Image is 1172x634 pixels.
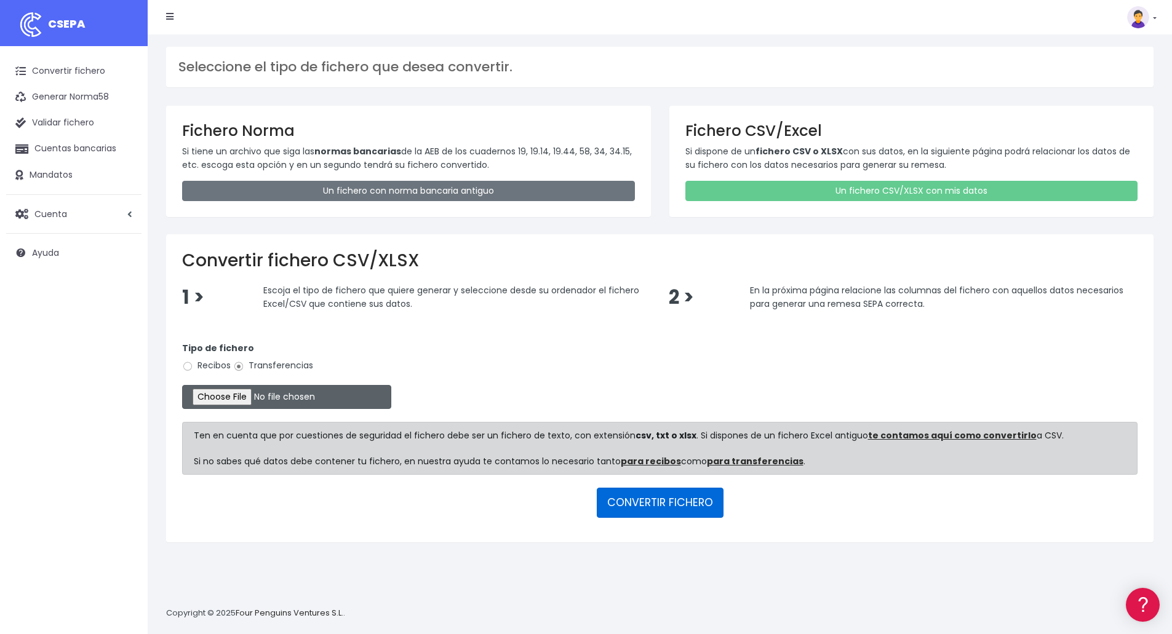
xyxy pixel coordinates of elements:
a: Formatos [12,156,234,175]
h3: Fichero CSV/Excel [685,122,1138,140]
a: para recibos [621,455,681,467]
a: Un fichero CSV/XLSX con mis datos [685,181,1138,201]
div: Facturación [12,244,234,256]
a: Información general [12,105,234,124]
label: Transferencias [233,359,313,372]
span: Escoja el tipo de fichero que quiere generar y seleccione desde su ordenador el fichero Excel/CSV... [263,284,639,310]
a: Mandatos [6,162,142,188]
a: Perfiles de empresas [12,213,234,232]
h3: Seleccione el tipo de fichero que desea convertir. [178,59,1141,75]
p: Copyright © 2025 . [166,607,345,620]
h3: Fichero Norma [182,122,635,140]
a: te contamos aquí como convertirlo [868,429,1037,442]
a: Ayuda [6,240,142,266]
a: Four Penguins Ventures S.L. [236,607,343,619]
strong: csv, txt o xlsx [636,429,696,442]
label: Recibos [182,359,231,372]
img: logo [15,9,46,40]
span: 1 > [182,284,204,311]
a: Problemas habituales [12,175,234,194]
img: profile [1127,6,1149,28]
button: Contáctanos [12,329,234,351]
a: para transferencias [707,455,803,467]
a: Convertir fichero [6,58,142,84]
a: API [12,314,234,333]
a: POWERED BY ENCHANT [169,354,237,366]
div: Convertir ficheros [12,136,234,148]
a: Validar fichero [6,110,142,136]
a: General [12,264,234,283]
h2: Convertir fichero CSV/XLSX [182,250,1138,271]
a: Videotutoriales [12,194,234,213]
strong: fichero CSV o XLSX [755,145,843,157]
span: 2 > [669,284,694,311]
div: Programadores [12,295,234,307]
a: Cuentas bancarias [6,136,142,162]
span: En la próxima página relacione las columnas del fichero con aquellos datos necesarios para genera... [750,284,1123,310]
strong: normas bancarias [314,145,401,157]
a: Generar Norma58 [6,84,142,110]
a: Un fichero con norma bancaria antiguo [182,181,635,201]
a: Cuenta [6,201,142,227]
div: Información general [12,85,234,97]
span: CSEPA [48,16,86,31]
p: Si dispone de un con sus datos, en la siguiente página podrá relacionar los datos de su fichero c... [685,145,1138,172]
button: CONVERTIR FICHERO [597,488,724,517]
span: Ayuda [32,247,59,259]
strong: Tipo de fichero [182,342,254,354]
span: Cuenta [34,207,67,220]
p: Si tiene un archivo que siga las de la AEB de los cuadernos 19, 19.14, 19.44, 58, 34, 34.15, etc.... [182,145,635,172]
div: Ten en cuenta que por cuestiones de seguridad el fichero debe ser un fichero de texto, con extens... [182,422,1138,475]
